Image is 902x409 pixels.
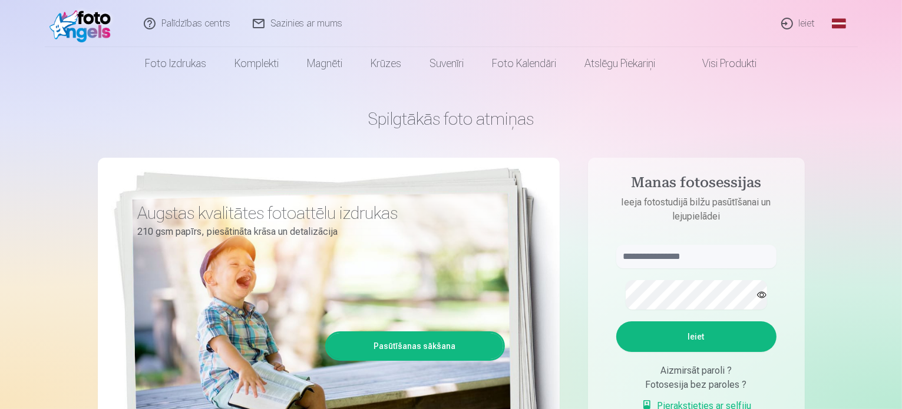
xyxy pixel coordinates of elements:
[571,47,670,80] a: Atslēgu piekariņi
[616,378,777,392] div: Fotosesija bez paroles ?
[616,364,777,378] div: Aizmirsāt paroli ?
[49,5,117,42] img: /fa1
[670,47,771,80] a: Visi produkti
[478,47,571,80] a: Foto kalendāri
[221,47,293,80] a: Komplekti
[138,224,496,240] p: 210 gsm papīrs, piesātināta krāsa un detalizācija
[416,47,478,80] a: Suvenīri
[616,321,777,352] button: Ieiet
[604,195,788,224] p: Ieeja fotostudijā bilžu pasūtīšanai un lejupielādei
[357,47,416,80] a: Krūzes
[327,333,503,359] a: Pasūtīšanas sākšana
[98,108,805,129] h1: Spilgtākās foto atmiņas
[138,202,496,224] h3: Augstas kvalitātes fotoattēlu izdrukas
[293,47,357,80] a: Magnēti
[604,174,788,195] h4: Manas fotosessijas
[131,47,221,80] a: Foto izdrukas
